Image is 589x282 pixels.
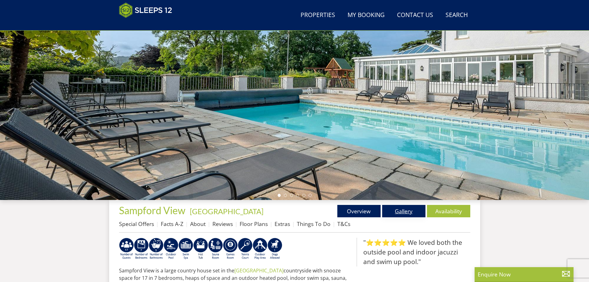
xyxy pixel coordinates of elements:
a: Sampford View [119,204,187,216]
img: AD_4nXdjbGEeivCGLLmyT_JEP7bTfXsjgyLfnLszUAQeQ4RcokDYHVBt5R8-zTDbAVICNoGv1Dwc3nsbUb1qR6CAkrbZUeZBN... [208,238,223,260]
img: Sleeps 12 [119,2,172,18]
img: AD_4nXfjdDqPkGBf7Vpi6H87bmAUe5GYCbodrAbU4sf37YN55BCjSXGx5ZgBV7Vb9EJZsXiNVuyAiuJUB3WVt-w9eJ0vaBcHg... [253,238,267,260]
a: Gallery [382,205,425,217]
a: T&Cs [337,220,350,228]
iframe: Customer reviews powered by Trustpilot [116,22,181,27]
a: Extras [275,220,290,228]
img: AD_4nXcMgaL2UimRLXeXiAqm8UPE-AF_sZahunijfYMEIQ5SjfSEJI6yyokxyra45ncz6iSW_QuFDoDBo1Fywy-cEzVuZq-ph... [149,238,164,260]
img: AD_4nXdUEjdWxyJEXfF2QMxcnH9-q5XOFeM-cCBkt-KsCkJ9oHmM7j7w2lDMJpoznjTsqM7kKDtmmF2O_bpEel9pzSv0KunaC... [134,238,149,260]
img: AD_4nXdrZMsjcYNLGsKuA84hRzvIbesVCpXJ0qqnwZoX5ch9Zjv73tWe4fnFRs2gJ9dSiUubhZXckSJX_mqrZBmYExREIfryF... [223,238,238,260]
img: AD_4nXcBX9XWtisp1r4DyVfkhddle_VH6RrN3ygnUGrVnOmGqceGfhBv6nsUWs_M_dNMWm8jx42xDa-T6uhWOyA-wOI6XtUTM... [164,238,178,260]
blockquote: "⭐⭐⭐⭐⭐ We loved both the outside pool and indoor jacuzzi and swim up pool." [356,238,470,267]
a: About [190,220,206,228]
a: Search [443,8,470,22]
a: Reviews [212,220,233,228]
a: Floor Plans [240,220,268,228]
a: [GEOGRAPHIC_DATA] [190,207,263,216]
a: Facts A-Z [161,220,183,228]
a: Availability [427,205,470,217]
p: Enquire Now [478,270,570,278]
span: Sampford View [119,204,186,216]
a: [GEOGRAPHIC_DATA] [234,267,284,274]
a: Contact Us [395,8,436,22]
img: AD_4nXfBXf7G2-f2BqMsJyFUI-7uoBZAUXCKtyres7rv2sYc85vTw-ddn44If_VJd8rglui-kv-p0PcfzFsIa2OUeBPUF7eOS... [267,238,282,260]
img: AD_4nXcpX5uDwed6-YChlrI2BYOgXwgg3aqYHOhRm0XfZB-YtQW2NrmeCr45vGAfVKUq4uWnc59ZmEsEzoF5o39EWARlT1ewO... [193,238,208,260]
a: Things To Do [297,220,331,228]
a: Overview [337,205,381,217]
img: AD_4nXdn99pI1dG_MZ3rRvZGvEasa8mQYQuPF1MzmnPGjj6PWFnXF41KBg6DFuKGumpc8TArkkr5Vh_xbTBM_vn_i1NdeLBYY... [178,238,193,260]
a: Properties [298,8,338,22]
img: AD_4nXd4159uZV-UMiuxqcoVnFx3Iqt2XntCHn1gUQyt-BU8A0X9LaS-huYuavO6AFbuEQnwCR8N_jAPXehdSVhAVBuAPoDst... [119,238,134,260]
a: Special Offers [119,220,154,228]
a: My Booking [345,8,387,22]
img: AD_4nXezK2Pz71n2kvsRSZZCGs_ZIFPggkThkdoX4Ff28P4ap-WMm_4cOXhyWlO9jcXlk-4CIjiJ00XHMjr4r_x_F1epmOLYh... [238,238,253,260]
span: - [187,207,263,216]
